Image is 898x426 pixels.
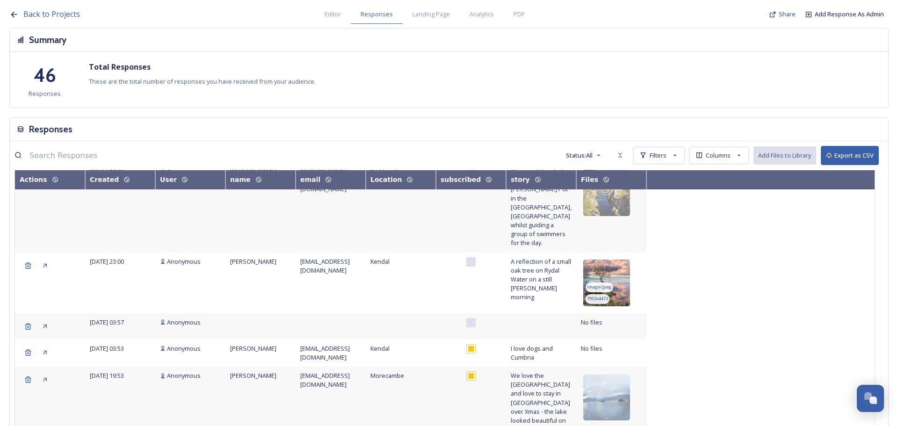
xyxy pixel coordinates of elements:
span: PDF [514,10,524,19]
th: Toggle SortBy [296,170,366,189]
span: 7952 x 4473 [587,296,608,302]
h1: 46 [34,61,56,89]
button: Export as CSV [821,146,879,165]
span: [PERSON_NAME] [230,371,276,380]
span: Columns [706,151,731,160]
img: 5a191c43-fea4-4459-8e5b-6a908545402b.jpg [583,169,630,216]
div: User [160,174,177,184]
span: [PERSON_NAME] [230,344,276,353]
th: Toggle SortBy [15,170,85,189]
span: [DATE] 03:57 [90,318,124,326]
span: [PERSON_NAME] [230,257,276,266]
th: Toggle SortBy [85,170,155,189]
th: Toggle SortBy [436,170,506,189]
h3: Responses [29,123,72,136]
span: Editor [325,10,341,19]
span: [EMAIL_ADDRESS][DOMAIN_NAME] [300,371,350,389]
img: 5218ba58-dbda-4b56-a37e-4bf14ae99db9.jpg [583,374,630,420]
span: Add Response As Admin [815,10,884,18]
span: Kendal [370,344,390,353]
span: I love dogs and Cumbria [511,344,553,361]
span: Anonymous [167,318,201,327]
span: Kendal [370,257,390,266]
span: [DATE] 03:53 [90,344,124,353]
span: Landing Page [413,10,450,19]
span: [DATE] 23:00 [90,257,124,266]
span: Anonymous [167,257,201,266]
div: Location [370,174,402,184]
th: Toggle SortBy [506,170,576,189]
th: Toggle SortBy [225,170,296,189]
span: No files [581,318,602,327]
th: Toggle SortBy [576,170,646,189]
strong: Total Responses [89,62,151,72]
span: [EMAIL_ADDRESS][DOMAIN_NAME] [300,257,350,274]
h3: Summary [29,33,66,47]
span: [EMAIL_ADDRESS][DOMAIN_NAME] [300,344,350,361]
span: This was taken below Black [PERSON_NAME] Pot in the [GEOGRAPHIC_DATA], [GEOGRAPHIC_DATA] whilst g... [511,167,572,247]
span: Morecambe [370,371,404,380]
a: Add Response As Admin [815,10,884,19]
a: Back to Projects [23,8,80,20]
input: Search Responses [25,146,165,165]
div: Actions [20,174,47,184]
div: story [511,174,530,184]
button: Add Files to Library [753,146,816,165]
span: Analytics [470,10,494,19]
span: Filters [650,151,666,160]
div: Created [90,174,119,184]
button: Open Chat [857,385,884,412]
span: Responses [29,89,61,98]
span: Anonymous [167,344,201,353]
div: Files [581,174,598,184]
div: subscribed [441,174,481,184]
span: Anonymous [167,371,201,380]
span: Share [779,10,796,18]
th: Toggle SortBy [155,170,225,189]
span: No files [581,344,602,353]
span: [DATE] 19:53 [90,371,124,380]
th: Toggle SortBy [366,170,436,189]
span: These are the total number of responses you have received from your audience. [89,77,316,86]
span: image/jpeg [587,284,612,290]
img: a1cf3276-e979-45df-8b99-b82a47f0b0c2.jpg [583,260,630,306]
button: Status:All [561,146,607,165]
span: Responses [361,10,393,19]
div: name [230,174,251,184]
span: Back to Projects [23,9,80,19]
span: A reflection of a small oak tree on Rydal Water on a still [PERSON_NAME] morning [511,257,571,302]
div: email [300,174,320,184]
